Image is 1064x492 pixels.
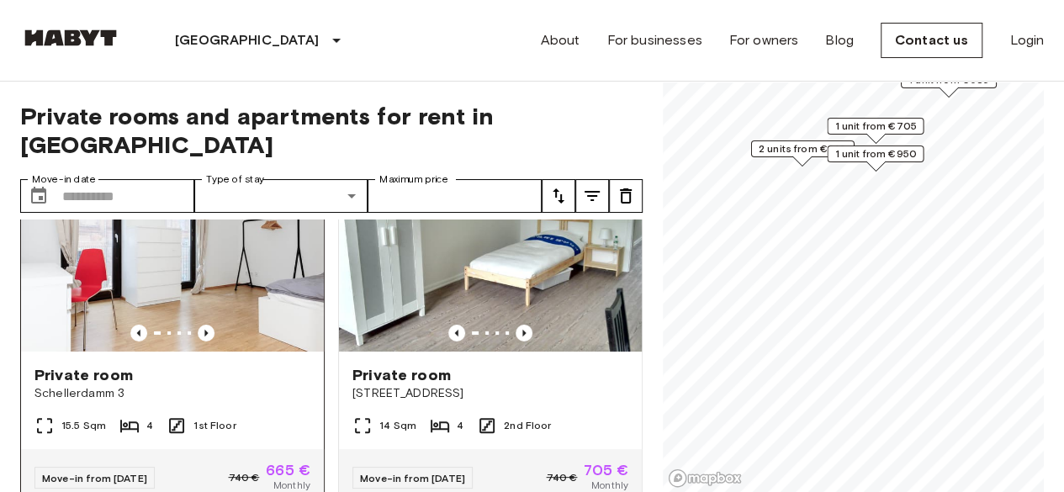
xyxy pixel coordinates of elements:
font: 1 unit from €705 [834,119,916,132]
font: Monthly [273,479,310,491]
img: Habyt [20,29,121,46]
font: For owners [729,32,799,48]
a: Contact us [881,23,983,58]
font: 740 € [228,471,259,484]
font: 665 € [266,461,310,479]
font: Sqm [393,419,416,431]
div: Map marker [827,145,924,172]
a: About [541,30,580,50]
font: 705 € [584,461,628,479]
font: For businesses [606,32,701,48]
font: 1 unit from €950 [834,147,916,160]
font: Sqm [83,419,106,431]
div: Map marker [751,140,855,167]
font: Move-in date [32,173,96,185]
font: Private rooms and apartments for rent in [GEOGRAPHIC_DATA] [20,102,494,159]
font: [GEOGRAPHIC_DATA] [175,32,320,48]
font: Private room [352,366,451,384]
a: For owners [729,30,799,50]
button: tune [575,179,609,213]
div: Map marker [901,71,997,98]
font: About [541,32,580,48]
div: Map marker [827,118,924,144]
font: [STREET_ADDRESS] [352,386,463,400]
font: Maximum price [379,173,448,185]
img: Marketing picture of unit DE-03-036-04M [21,150,324,352]
button: Previous image [130,325,147,341]
font: Type of stay [206,173,264,185]
a: Blog [825,30,854,50]
font: Move-in from [DATE] [360,472,465,484]
font: 14 [379,419,390,431]
font: 2 units from €910 [759,142,847,155]
button: Choose date [22,179,56,213]
font: Move-in from [DATE] [42,472,147,484]
button: Previous image [448,325,465,341]
button: Previous image [198,325,214,341]
font: Contact us [895,32,969,48]
img: Marketing picture of unit DE-03-015-02M [339,150,642,352]
button: tune [609,179,643,213]
font: Schellerdamm 3 [34,386,124,400]
font: Private room [34,366,133,384]
a: For businesses [606,30,701,50]
font: 1st Floor [193,419,236,431]
font: 2nd Floor [504,419,551,431]
font: Blog [825,32,854,48]
a: Login [1009,30,1044,50]
a: Mapbox logo [668,468,742,488]
font: 4 [457,419,463,431]
font: Monthly [591,479,628,491]
button: Previous image [516,325,532,341]
font: Login [1009,32,1044,48]
font: 4 [146,419,153,431]
button: tune [542,179,575,213]
font: 15.5 [61,419,81,431]
font: 740 € [546,471,577,484]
